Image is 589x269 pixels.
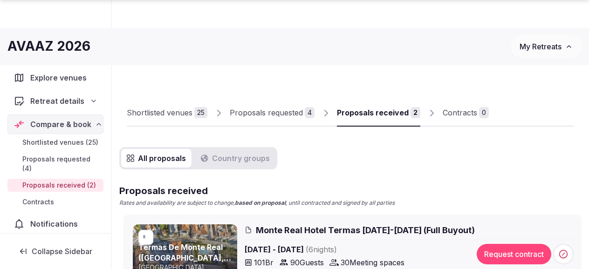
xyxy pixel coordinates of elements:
span: 90 Guests [290,257,324,268]
span: Explore venues [30,72,90,83]
span: ( 6 night s ) [306,245,337,254]
div: 0 [479,107,489,118]
span: My Retreats [520,42,562,51]
span: Compare & book [30,119,91,130]
div: Contracts [443,107,477,118]
span: Shortlisted venues (25) [22,138,98,147]
a: Notifications [7,214,103,234]
a: Contracts0 [443,100,489,127]
button: Request contract [477,244,551,264]
h2: Proposals received [119,184,395,197]
a: Proposals requested4 [230,100,315,127]
div: 2 [411,107,420,118]
span: Proposals requested (4) [22,155,100,173]
div: 4 [305,107,315,118]
span: Contracts [22,197,54,207]
p: Rates and availability are subject to change, , until contracted and signed by all parties [119,199,395,207]
h1: AVAAZ 2026 [7,37,90,55]
button: Country groups [195,149,275,168]
button: All proposals [121,149,192,168]
span: 101 Br [254,257,274,268]
a: Shortlisted venues25 [127,100,207,127]
a: Explore venues [7,68,103,87]
span: Notifications [30,218,82,229]
a: Proposals requested (4) [7,153,103,175]
span: Collapse Sidebar [32,247,92,256]
a: Proposals received (2) [7,179,103,192]
span: [DATE] - [DATE] [245,244,464,255]
button: My Retreats [511,35,582,58]
span: Proposals received (2) [22,181,96,190]
div: Proposals requested [230,107,303,118]
span: Retreat details [30,95,84,107]
div: Proposals received [337,107,409,118]
strong: based on proposal [235,199,286,206]
a: Proposals received2 [337,100,420,127]
span: 30 Meeting spaces [341,257,404,268]
button: Collapse Sidebar [7,241,103,262]
div: 25 [194,107,207,118]
div: Shortlisted venues [127,107,192,118]
a: Shortlisted venues (25) [7,136,103,149]
span: Monte Real Hotel Termas [DATE]-[DATE] (Full Buyout) [256,224,475,236]
a: Contracts [7,195,103,208]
